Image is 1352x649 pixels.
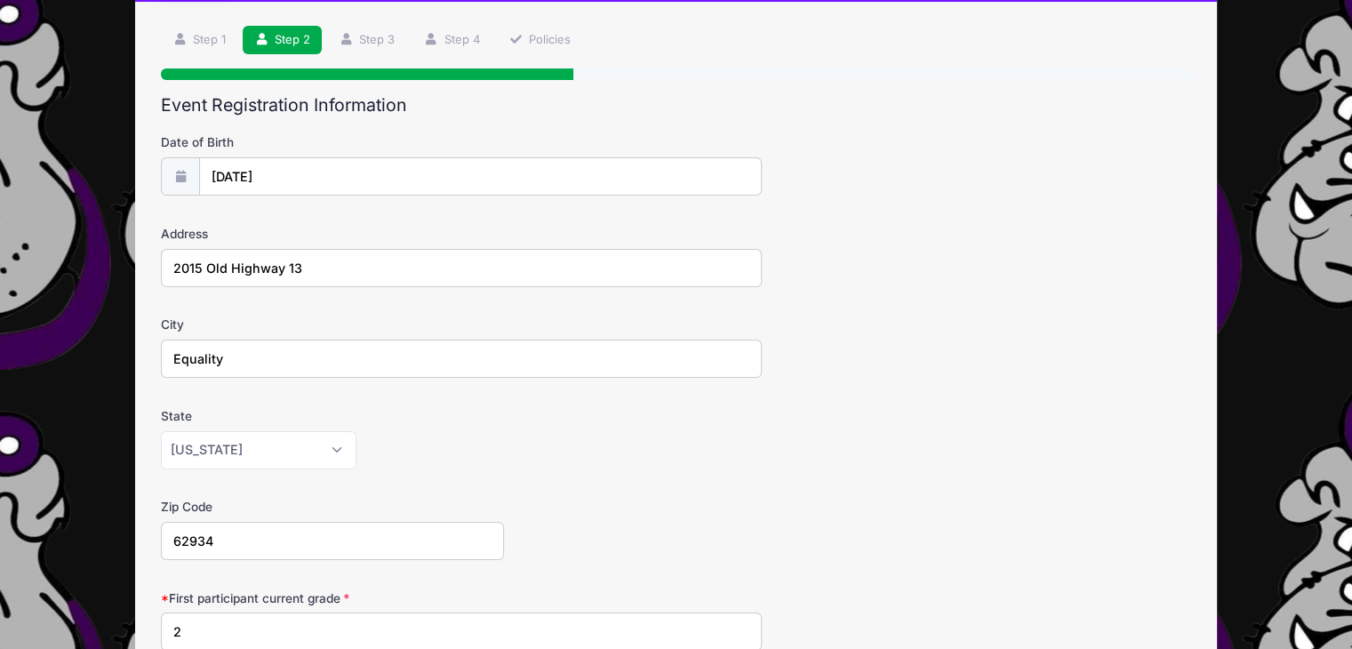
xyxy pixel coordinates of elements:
[161,407,504,425] label: State
[497,26,582,55] a: Policies
[161,316,504,333] label: City
[161,26,237,55] a: Step 1
[243,26,322,55] a: Step 2
[161,498,504,516] label: Zip Code
[412,26,492,55] a: Step 4
[161,589,504,607] label: First participant current grade
[161,522,504,560] input: xxxxx
[328,26,407,55] a: Step 3
[161,133,504,151] label: Date of Birth
[199,157,762,196] input: mm/dd/yyyy
[161,225,504,243] label: Address
[161,95,1191,116] h2: Event Registration Information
